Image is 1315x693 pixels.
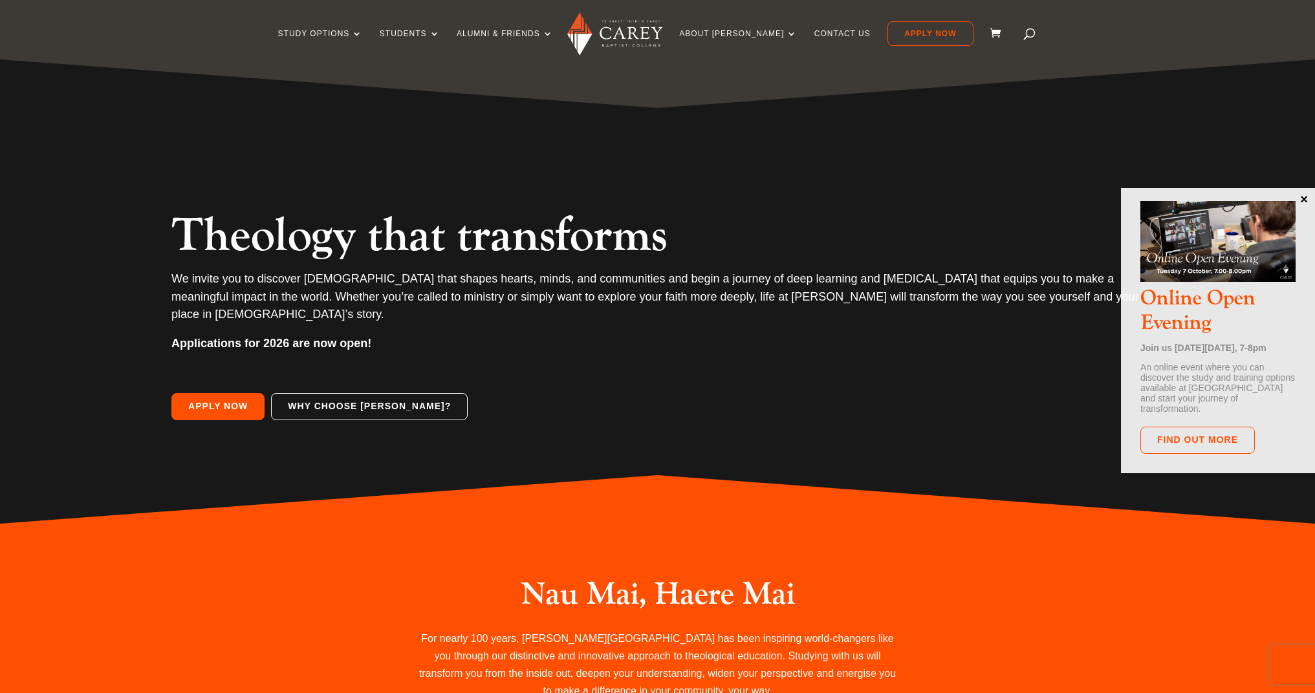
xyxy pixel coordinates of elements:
img: Carey Baptist College [567,12,662,56]
h2: Nau Mai, Haere Mai [415,576,900,620]
button: Close [1298,193,1310,204]
a: Study Options [278,29,363,59]
p: An online event where you can discover the study and training options available at [GEOGRAPHIC_DA... [1140,362,1296,414]
a: Online Open Evening Oct 2025 [1140,273,1296,284]
strong: Join us [DATE][DATE], 7-8pm [1140,343,1266,353]
img: Online Open Evening Oct 2025 [1140,201,1296,283]
a: Contact Us [814,29,871,59]
h3: Online Open Evening [1140,286,1296,343]
a: About [PERSON_NAME] [679,29,797,59]
a: Students [380,29,440,59]
a: Apply Now [887,21,973,46]
a: Apply Now [171,393,265,420]
a: Alumni & Friends [457,29,553,59]
strong: Applications for 2026 are now open! [171,337,371,350]
a: Why choose [PERSON_NAME]? [271,393,468,420]
h2: Theology that transforms [171,208,1144,270]
p: We invite you to discover [DEMOGRAPHIC_DATA] that shapes hearts, minds, and communities and begin... [171,270,1144,335]
a: Find out more [1140,427,1255,454]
